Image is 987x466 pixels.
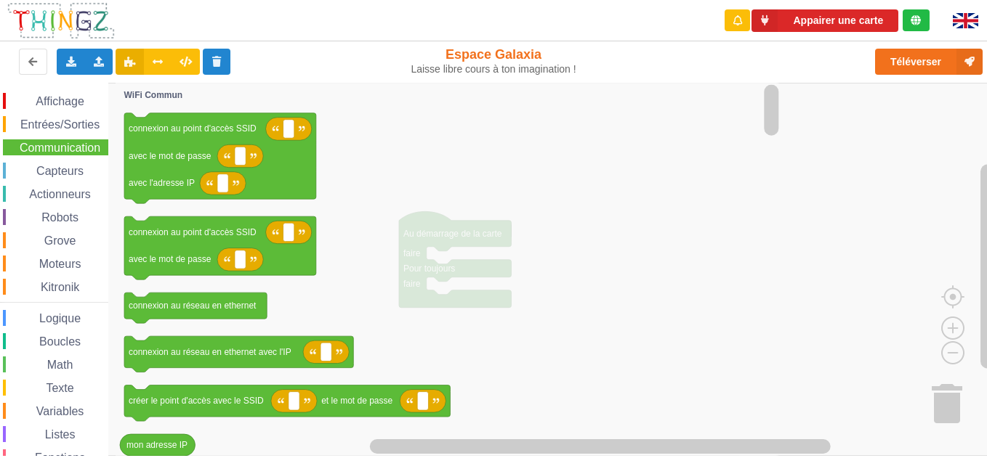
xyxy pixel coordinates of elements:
[129,396,264,406] text: créer le point d'accès avec le SSID
[37,335,83,348] span: Boucles
[37,312,83,324] span: Logique
[953,13,978,28] img: gb.png
[39,211,81,224] span: Robots
[18,118,102,131] span: Entrées/Sorties
[45,359,76,371] span: Math
[129,227,257,237] text: connexion au point d'accès SSID
[875,49,983,75] button: Téléverser
[27,188,93,200] span: Actionneurs
[43,428,78,441] span: Listes
[7,1,116,40] img: thingz_logo.png
[37,258,84,270] span: Moteurs
[39,281,81,293] span: Kitronik
[752,9,898,32] button: Appairer une carte
[129,254,211,264] text: avec le mot de passe
[129,301,257,311] text: connexion au réseau en ethernet
[17,142,102,154] span: Communication
[903,9,930,31] div: Tu es connecté au serveur de création de Thingz
[129,347,291,357] text: connexion au réseau en ethernet avec l'IP
[129,123,257,134] text: connexion au point d'accès SSID
[129,151,211,161] text: avec le mot de passe
[410,63,577,75] div: Laisse libre cours à ton imagination !
[124,90,183,100] text: WiFi Commun
[42,234,78,247] span: Grove
[321,396,392,406] text: et le mot de passe
[34,165,86,177] span: Capteurs
[44,382,76,394] span: Texte
[33,451,87,464] span: Fonctions
[410,46,577,75] div: Espace Galaxia
[129,178,195,188] text: avec l'adresse IP
[34,405,86,417] span: Variables
[33,95,86,107] span: Affichage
